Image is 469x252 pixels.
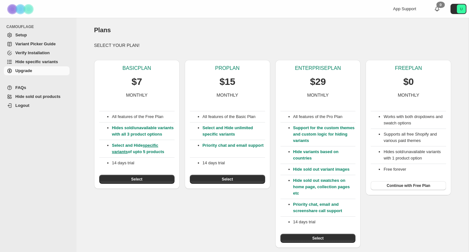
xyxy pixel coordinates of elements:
[4,31,70,40] a: Setup
[4,48,70,57] a: Verify Installation
[460,7,463,11] text: U
[393,6,416,11] span: App Support
[99,175,175,184] button: Select
[215,65,239,71] p: PRO PLAN
[310,75,326,88] p: $29
[307,92,329,98] p: MONTHLY
[4,83,70,92] a: FAQs
[15,68,32,73] span: Upgrade
[457,4,466,13] span: Avatar with initials U
[94,26,111,33] span: Plans
[293,166,356,173] p: Hide sold out variant images
[4,101,70,110] a: Logout
[371,181,446,190] button: Continue with Free Plan
[190,175,265,184] button: Select
[203,160,265,166] p: 14 days trial
[112,114,175,120] p: All features of the Free Plan
[383,166,446,173] li: Free forever
[395,65,422,71] p: FREE PLAN
[383,114,446,126] li: Works with both dropdowns and swatch options
[280,234,356,243] button: Select
[4,40,70,48] a: Variant Picker Guide
[15,103,29,108] span: Logout
[217,92,238,98] p: MONTHLY
[4,92,70,101] a: Hide sold out products
[293,201,356,214] p: Priority chat, email and screenshare call support
[222,177,233,182] span: Select
[203,142,265,155] p: Priority chat and email support
[15,94,61,99] span: Hide sold out products
[126,92,147,98] p: MONTHLY
[220,75,235,88] p: $15
[6,24,72,29] span: CAMOUFLAGE
[293,125,356,144] p: Support for the custom themes and custom logic for hiding variants
[387,183,430,188] span: Continue with Free Plan
[398,92,419,98] p: MONTHLY
[112,142,175,155] p: Select and Hide of upto 5 products
[112,125,175,137] p: Hides sold/unavailable variants with all 3 product options
[434,6,440,12] a: 0
[293,177,356,196] p: Hide sold out swatches on home page, collection pages etc
[15,50,50,55] span: Verify Installation
[15,59,58,64] span: Hide specific variants
[131,177,142,182] span: Select
[312,236,324,241] span: Select
[203,114,265,120] p: All features of the Basic Plan
[15,85,26,90] span: FAQs
[15,33,27,37] span: Setup
[383,149,446,161] li: Hides sold/unavailable variants with 1 product option
[293,219,356,225] p: 14 days trial
[112,160,175,166] p: 14 days trial
[94,42,451,48] p: SELECT YOUR PLAN!
[403,75,414,88] p: $0
[4,57,70,66] a: Hide specific variants
[5,0,37,18] img: Camouflage
[295,65,341,71] p: ENTERPRISE PLAN
[123,65,151,71] p: BASIC PLAN
[131,75,142,88] p: $7
[383,131,446,144] li: Supports all free Shopify and various paid themes
[203,125,265,137] p: Select and Hide unlimited specific variants
[436,2,445,8] div: 0
[15,41,56,46] span: Variant Picker Guide
[293,114,356,120] p: All features of the Pro Plan
[293,149,356,161] p: Hide variants based on countries
[450,4,466,14] button: Avatar with initials U
[4,66,70,75] a: Upgrade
